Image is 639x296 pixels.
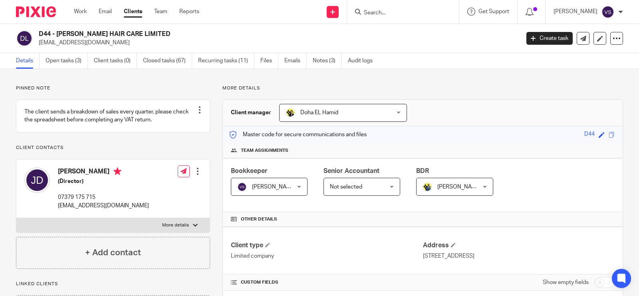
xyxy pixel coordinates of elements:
[231,109,271,117] h3: Client manager
[423,252,615,260] p: [STREET_ADDRESS]
[437,184,481,190] span: [PERSON_NAME]
[363,10,435,17] input: Search
[423,182,432,192] img: Dennis-Starbridge.jpg
[231,241,423,250] h4: Client type
[162,222,189,228] p: More details
[58,202,149,210] p: [EMAIL_ADDRESS][DOMAIN_NAME]
[154,8,167,16] a: Team
[39,39,514,47] p: [EMAIL_ADDRESS][DOMAIN_NAME]
[241,216,277,222] span: Other details
[286,108,295,117] img: Doha-Starbridge.jpg
[348,53,379,69] a: Audit logs
[46,53,88,69] a: Open tasks (3)
[584,130,595,139] div: D44
[16,85,210,91] p: Pinned note
[94,53,137,69] a: Client tasks (0)
[198,53,254,69] a: Recurring tasks (11)
[124,8,142,16] a: Clients
[179,8,199,16] a: Reports
[323,168,379,174] span: Senior Accountant
[16,281,210,287] p: Linked clients
[241,147,288,154] span: Team assignments
[58,167,149,177] h4: [PERSON_NAME]
[16,145,210,151] p: Client contacts
[16,53,40,69] a: Details
[113,167,121,175] i: Primary
[543,278,589,286] label: Show empty fields
[300,110,338,115] span: Doha EL Hamid
[416,168,429,174] span: BDR
[330,184,362,190] span: Not selected
[222,85,623,91] p: More details
[85,246,141,259] h4: + Add contact
[252,184,296,190] span: [PERSON_NAME]
[143,53,192,69] a: Closed tasks (67)
[229,131,367,139] p: Master code for secure communications and files
[423,241,615,250] h4: Address
[313,53,342,69] a: Notes (3)
[601,6,614,18] img: svg%3E
[99,8,112,16] a: Email
[526,32,573,45] a: Create task
[74,8,87,16] a: Work
[16,6,56,17] img: Pixie
[39,30,419,38] h2: D44 - [PERSON_NAME] HAIR CARE LIMITED
[58,193,149,201] p: 07379 175 715
[478,9,509,14] span: Get Support
[16,30,33,47] img: svg%3E
[554,8,597,16] p: [PERSON_NAME]
[24,167,50,193] img: svg%3E
[231,279,423,286] h4: CUSTOM FIELDS
[231,252,423,260] p: Limited company
[237,182,247,192] img: svg%3E
[231,168,268,174] span: Bookkeeper
[260,53,278,69] a: Files
[284,53,307,69] a: Emails
[58,177,149,185] h5: (Director)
